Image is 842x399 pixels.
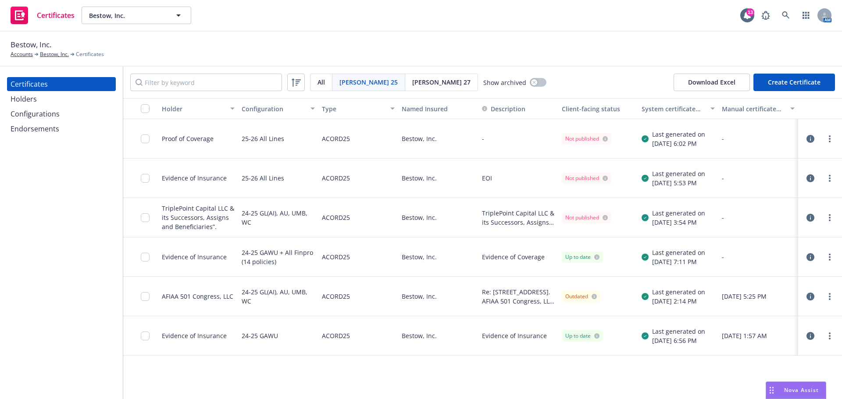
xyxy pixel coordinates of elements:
a: Bestow, Inc. [40,50,69,58]
div: Evidence of Insurance [162,331,227,340]
div: Bestow, Inc. [398,277,478,316]
div: [DATE] 5:25 PM [722,292,795,301]
div: Not published [565,135,608,143]
div: Bestow, Inc. [398,159,478,198]
button: Type [318,98,398,119]
div: Manual certificate last generated [722,104,785,113]
button: Evidence of Insurance [482,331,547,340]
button: - [482,134,484,143]
input: Toggle Row Selected [141,253,150,261]
input: Toggle Row Selected [141,134,150,143]
div: Named Insured [402,104,475,113]
div: Client-facing status [562,104,635,113]
div: [DATE] 6:02 PM [652,139,705,148]
div: [DATE] 1:57 AM [722,331,795,340]
a: Certificates [7,3,78,28]
div: 24-25 GAWU [242,321,278,350]
div: Outdated [565,293,597,300]
div: 13 [746,8,754,16]
a: more [824,173,835,184]
div: Last generated on [652,327,705,336]
input: Toggle Row Selected [141,332,150,340]
div: Configurations [11,107,60,121]
div: Bestow, Inc. [398,119,478,159]
span: Nova Assist [784,386,819,394]
a: more [824,134,835,144]
button: Re: [STREET_ADDRESS]. AFIAA 501 Congress, LLC & Stream Realty Partners, [PERSON_NAME] & [PERSON_N... [482,287,555,306]
div: ACORD25 [322,124,350,153]
div: Up to date [565,253,599,261]
input: Filter by keyword [130,74,282,91]
div: AFIAA 501 Congress, LLC [162,292,233,301]
button: Holder [158,98,238,119]
div: Last generated on [652,169,705,178]
div: [DATE] 5:53 PM [652,178,705,187]
div: Up to date [565,332,599,340]
div: Last generated on [652,130,705,139]
div: Holder [162,104,225,113]
div: - [722,173,795,183]
span: [PERSON_NAME] 27 [412,78,471,87]
div: Bestow, Inc. [398,316,478,356]
a: Endorsements [7,122,116,136]
div: Bestow, Inc. [398,237,478,277]
a: more [824,291,835,302]
button: TriplePoint Capital LLC & its Successors, Assigns and Beneficiaries is included as an additional ... [482,208,555,227]
input: Select all [141,104,150,113]
div: 24-25 GAWU + All Finpro (14 policies) [242,243,314,271]
button: Nova Assist [766,381,826,399]
a: Certificates [7,77,116,91]
button: System certificate last generated [638,98,718,119]
a: Switch app [797,7,815,24]
div: ACORD25 [322,203,350,232]
button: Create Certificate [753,74,835,91]
div: Proof of Coverage [162,134,214,143]
div: [DATE] 7:11 PM [652,257,705,266]
div: Bestow, Inc. [398,198,478,237]
div: Last generated on [652,287,705,297]
span: Bestow, Inc. [11,39,51,50]
div: Not published [565,214,608,222]
button: Configuration [238,98,318,119]
div: - [722,213,795,222]
div: Holders [11,92,37,106]
button: Named Insured [398,98,478,119]
input: Toggle Row Selected [141,292,150,301]
button: Bestow, Inc. [82,7,191,24]
input: Toggle Row Selected [141,213,150,222]
input: Toggle Row Selected [141,174,150,183]
div: Drag to move [766,382,777,399]
a: Configurations [7,107,116,121]
div: [DATE] 2:14 PM [652,297,705,306]
div: TriplePoint Capital LLC & its Successors, Assigns and Beneficiaries”. [162,204,235,231]
div: Last generated on [652,248,705,257]
span: All [318,78,325,87]
button: Manual certificate last generated [718,98,798,119]
div: 25-26 All Lines [242,124,284,153]
div: Configuration [242,104,305,113]
button: Client-facing status [558,98,638,119]
div: Evidence of Insurance [162,252,227,261]
span: Show archived [483,78,526,87]
div: Endorsements [11,122,59,136]
span: [PERSON_NAME] 25 [339,78,398,87]
div: Last generated on [652,208,705,218]
div: ACORD25 [322,164,350,192]
div: ACORD25 [322,282,350,311]
div: 25-26 All Lines [242,164,284,192]
button: Download Excel [674,74,750,91]
a: Accounts [11,50,33,58]
div: [DATE] 3:54 PM [652,218,705,227]
a: more [824,252,835,262]
button: Evidence of Coverage [482,252,545,261]
a: Holders [7,92,116,106]
button: EOI [482,173,492,183]
div: 24-25 GL(AI), AU, UMB, WC [242,282,314,311]
a: Report a Bug [757,7,774,24]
